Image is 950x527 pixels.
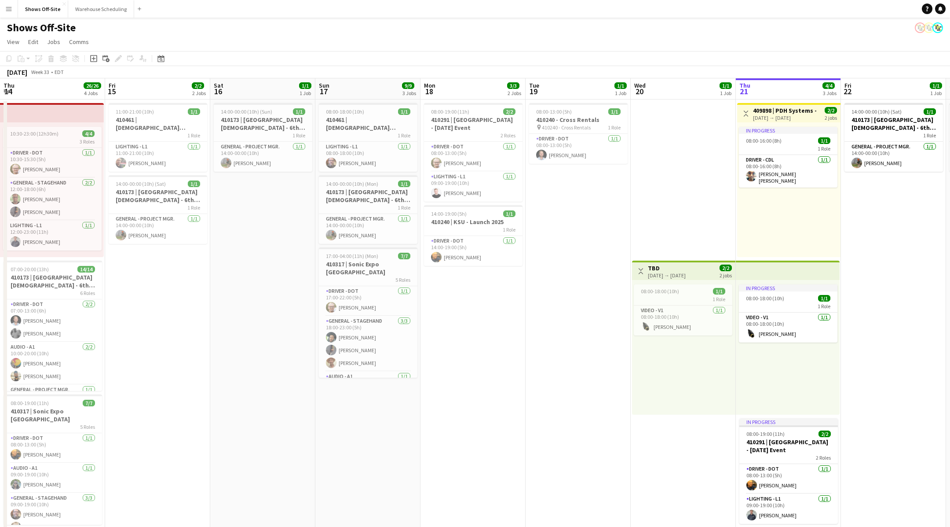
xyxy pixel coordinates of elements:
[11,400,49,406] span: 08:00-19:00 (11h)
[739,127,837,188] app-job-card: In progress08:00-16:00 (8h)1/11 RoleDriver - CDL1/108:00-16:00 (8h)[PERSON_NAME] [PERSON_NAME]
[398,253,410,259] span: 7/7
[739,284,837,343] app-job-card: In progress08:00-18:00 (10h)1/11 RoleVideo - V11/108:00-18:00 (10h)[PERSON_NAME]
[712,296,725,302] span: 1 Role
[424,218,522,226] h3: 410240 | KSU - Launch 2025
[424,172,522,202] app-card-role: Lighting - L11/109:00-19:00 (10h)[PERSON_NAME]
[844,103,943,172] div: 14:00-00:00 (10h) (Sat)1/1410173 | [GEOGRAPHIC_DATA][DEMOGRAPHIC_DATA] - 6th Grade Fall Camp FFA ...
[739,438,838,454] h3: 410291 | [GEOGRAPHIC_DATA] - [DATE] Event
[293,108,305,115] span: 1/1
[608,108,621,115] span: 1/1
[739,313,837,343] app-card-role: Video - V11/108:00-18:00 (10h)[PERSON_NAME]
[11,266,49,273] span: 07:00-20:00 (13h)
[29,69,51,75] span: Week 33
[503,226,515,233] span: 1 Role
[7,68,27,77] div: [DATE]
[319,175,417,244] app-job-card: 14:00-00:00 (10h) (Mon)1/1410173 | [GEOGRAPHIC_DATA][DEMOGRAPHIC_DATA] - 6th Grade Fall Camp FFA ...
[83,400,95,406] span: 7/7
[720,265,732,271] span: 2/2
[739,155,837,188] app-card-role: Driver - CDL1/108:00-16:00 (8h)[PERSON_NAME] [PERSON_NAME]
[77,266,95,273] span: 14/14
[739,418,838,524] app-job-card: In progress08:00-19:00 (11h)2/2410291 | [GEOGRAPHIC_DATA] - [DATE] Event2 RolesDriver - DOT1/108:...
[424,142,522,172] app-card-role: Driver - DOT1/108:00-13:00 (5h)[PERSON_NAME]
[746,295,784,302] span: 08:00-18:00 (10h)
[844,116,943,132] h3: 410173 | [GEOGRAPHIC_DATA][DEMOGRAPHIC_DATA] - 6th Grade Fall Camp FFA 2025
[4,299,102,342] app-card-role: Driver - DOT2/207:00-13:00 (6h)[PERSON_NAME][PERSON_NAME]
[930,82,942,89] span: 1/1
[395,276,410,283] span: 5 Roles
[844,142,943,172] app-card-role: General - Project Mgr.1/114:00-00:00 (10h)[PERSON_NAME]
[851,108,902,115] span: 14:00-00:00 (10h) (Sat)
[529,81,539,89] span: Tue
[634,284,732,335] app-job-card: 08:00-18:00 (10h)1/11 RoleVideo - V11/108:00-18:00 (10h)[PERSON_NAME]
[844,81,851,89] span: Fri
[4,273,102,289] h3: 410173 | [GEOGRAPHIC_DATA][DEMOGRAPHIC_DATA] - 6th Grade Fall Camp FFA 2025
[398,204,410,211] span: 1 Role
[84,90,101,96] div: 4 Jobs
[28,38,38,46] span: Edit
[641,288,679,295] span: 08:00-18:00 (10h)
[188,108,200,115] span: 1/1
[818,145,830,152] span: 1 Role
[739,464,838,494] app-card-role: Driver - DOT1/108:00-13:00 (5h)[PERSON_NAME]
[25,36,42,48] a: Edit
[738,86,750,96] span: 21
[10,130,58,137] span: 10:30-23:00 (12h30m)
[818,295,830,302] span: 1/1
[116,108,154,115] span: 11:00-21:00 (10h)
[424,103,522,202] div: 08:00-19:00 (11h)2/2410291 | [GEOGRAPHIC_DATA] - [DATE] Event2 RolesDriver - DOT1/108:00-13:00 (5...
[424,81,435,89] span: Mon
[816,454,831,461] span: 2 Roles
[536,108,572,115] span: 08:00-13:00 (5h)
[109,214,207,244] app-card-role: General - Project Mgr.1/114:00-00:00 (10h)[PERSON_NAME]
[825,107,837,114] span: 2/2
[7,38,19,46] span: View
[4,385,102,415] app-card-role: General - Project Mgr.1/1
[915,22,925,33] app-user-avatar: Labor Coordinator
[930,90,942,96] div: 1 Job
[843,86,851,96] span: 22
[214,142,312,172] app-card-role: General - Project Mgr.1/114:00-00:00 (10h)[PERSON_NAME]
[107,86,116,96] span: 15
[116,181,166,187] span: 14:00-00:00 (10h) (Sat)
[720,82,732,89] span: 1/1
[319,214,417,244] app-card-role: General - Project Mgr.1/114:00-00:00 (10h)[PERSON_NAME]
[529,103,628,164] app-job-card: 08:00-13:00 (5h)1/1410240 - Cross Rentals 410240 - Cross Rentals1 RoleDriver - DOT1/108:00-13:00 ...
[214,116,312,132] h3: 410173 | [GEOGRAPHIC_DATA][DEMOGRAPHIC_DATA] - 6th Grade Fall Camp FFA 2025
[319,247,417,378] div: 17:00-04:00 (11h) (Mon)7/7410317 | Sonic Expo [GEOGRAPHIC_DATA]5 RolesDriver - DOT1/117:00-22:00 ...
[818,303,830,310] span: 1 Role
[192,90,206,96] div: 2 Jobs
[818,431,831,437] span: 2/2
[318,86,329,96] span: 17
[326,108,364,115] span: 08:00-18:00 (10h)
[319,81,329,89] span: Sun
[424,116,522,132] h3: 410291 | [GEOGRAPHIC_DATA] - [DATE] Event
[221,108,272,115] span: 14:00-00:00 (10h) (Sun)
[4,261,102,391] app-job-card: 07:00-20:00 (13h)14/14410173 | [GEOGRAPHIC_DATA][DEMOGRAPHIC_DATA] - 6th Grade Fall Camp FFA 2025...
[214,81,223,89] span: Sat
[633,86,646,96] span: 20
[192,82,204,89] span: 2/2
[431,108,469,115] span: 08:00-19:00 (11h)
[3,221,102,251] app-card-role: Lighting - L11/112:00-23:00 (11h)[PERSON_NAME]
[187,204,200,211] span: 1 Role
[739,418,838,425] div: In progress
[507,82,519,89] span: 3/3
[80,424,95,430] span: 5 Roles
[739,494,838,524] app-card-role: Lighting - L11/109:00-19:00 (10h)[PERSON_NAME]
[4,394,102,525] div: 08:00-19:00 (11h)7/7410317 | Sonic Expo [GEOGRAPHIC_DATA]5 RolesDriver - DOT1/108:00-13:00 (5h)[P...
[187,132,200,139] span: 1 Role
[398,108,410,115] span: 1/1
[18,0,68,18] button: Shows Off-Site
[932,22,943,33] app-user-avatar: Labor Coordinator
[503,210,515,217] span: 1/1
[614,82,627,89] span: 1/1
[80,290,95,296] span: 6 Roles
[823,90,837,96] div: 3 Jobs
[300,90,311,96] div: 1 Job
[3,127,102,251] app-job-card: 10:30-23:00 (12h30m)4/43 RolesDriver - DOT1/110:30-15:30 (5h)[PERSON_NAME]General - Stagehand2/21...
[746,137,782,144] span: 08:00-16:00 (8h)
[109,103,207,172] app-job-card: 11:00-21:00 (10h)1/1410461 | [DEMOGRAPHIC_DATA][GEOGRAPHIC_DATA]1 RoleLighting - L11/111:00-21:00...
